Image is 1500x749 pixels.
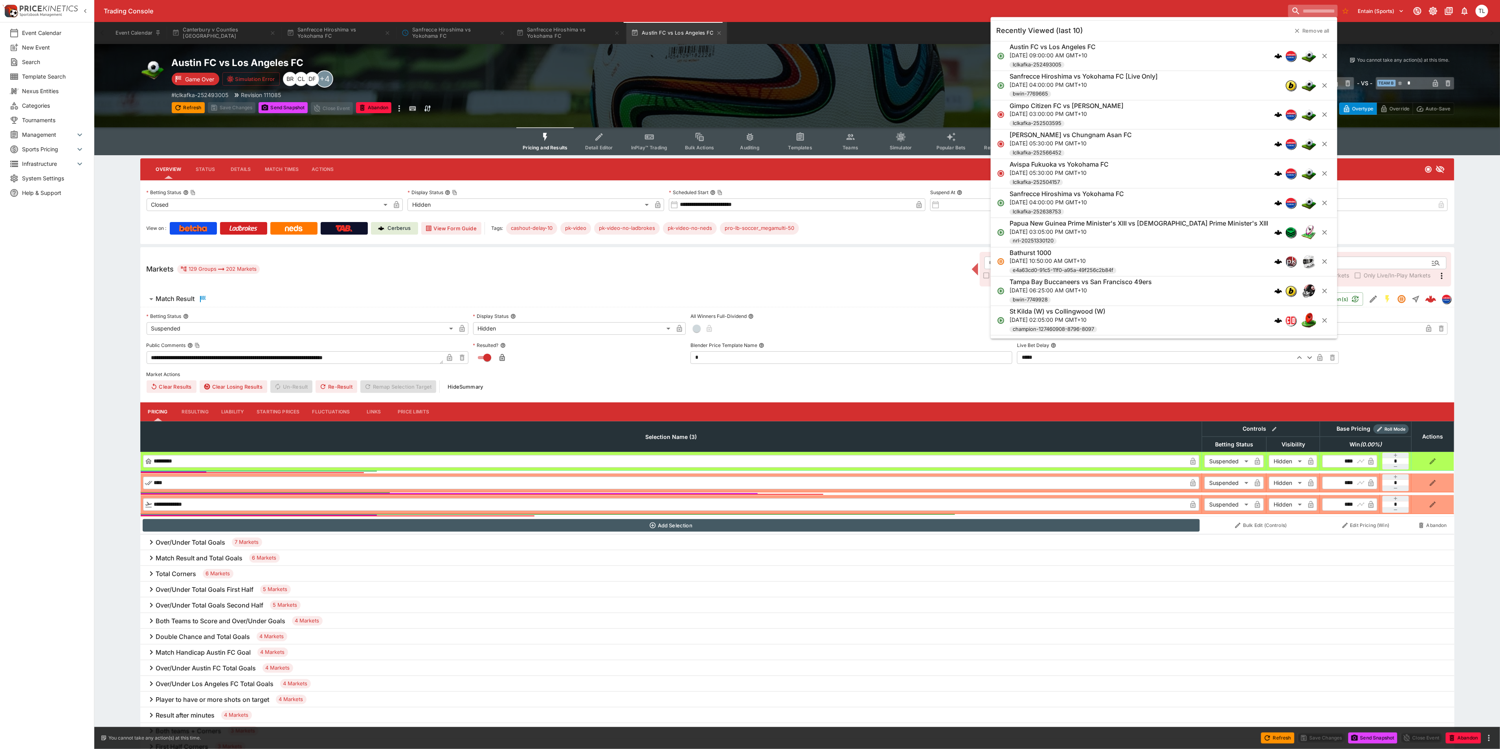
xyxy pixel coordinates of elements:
[190,190,196,195] button: Copy To Clipboard
[1357,57,1450,64] p: You cannot take any action(s) at this time.
[1269,424,1280,434] button: Bulk edit
[516,127,1078,155] div: Event type filters
[1274,228,1282,236] img: logo-cerberus.svg
[183,314,189,319] button: Betting Status
[185,75,215,83] p: Game Over
[387,224,411,232] p: Cerberus
[1204,477,1251,489] div: Suspended
[788,145,812,151] span: Templates
[147,313,182,319] p: Betting Status
[997,199,1005,207] svg: Open
[1010,208,1064,216] span: lclkafka-252638753
[1202,421,1320,437] th: Controls
[188,160,223,179] button: Status
[1010,190,1124,198] h6: Sanfrecce Hiroshima vs Yokohama FC
[1010,308,1105,316] h6: St Kilda (W) vs Collingwood (W)
[2,3,18,19] img: PriceKinetics Logo
[1301,283,1317,299] img: american_football.png
[156,633,250,641] h6: Double Chance and Total Goals
[1301,107,1317,123] img: soccer.png
[1341,440,1390,449] span: Win(0.00%)
[1301,224,1317,240] img: rugby_league.png
[1010,90,1051,98] span: bwin-7769665
[229,225,258,231] img: Ladbrokes
[1274,258,1282,266] img: logo-cerberus.svg
[1010,316,1105,324] p: [DATE] 02:05:00 PM GMT+10
[1010,131,1132,140] h6: [PERSON_NAME] vs Chungnam Asan FC
[1285,227,1296,238] div: nrl
[280,680,311,688] span: 4 Markets
[1274,317,1282,325] div: cerberus
[316,380,357,393] button: Re-Result
[250,402,306,421] button: Starting Prices
[1274,199,1282,207] div: cerberus
[22,43,84,51] span: New Event
[685,145,714,151] span: Bulk Actions
[156,696,270,704] h6: Player to have or more shots on target
[997,52,1005,60] svg: Open
[316,70,333,88] div: +4
[356,402,391,421] button: Links
[1274,287,1282,295] img: logo-cerberus.svg
[1010,249,1051,257] h6: Bathurst 1000
[1285,256,1296,267] div: pricekinetics
[1010,51,1096,59] p: [DATE] 09:00:00 AM GMT+10
[1010,198,1124,206] p: [DATE] 04:00:00 PM GMT+10
[1473,2,1491,20] button: Trent Lewis
[1261,732,1294,743] button: Refresh
[1301,195,1317,211] img: soccer.png
[1333,424,1373,434] div: Base Pricing
[147,222,167,235] label: View on :
[1285,286,1296,297] div: bwin
[1442,295,1451,303] img: lclkafka
[1425,165,1432,173] svg: Closed
[997,81,1005,89] svg: Open
[150,160,188,179] button: Overview
[1414,519,1452,532] button: Abandon
[397,22,510,44] button: Sanfrecce Hiroshima vs Yokohama FC
[336,225,352,231] img: TabNZ
[391,402,435,421] button: Price Limits
[1412,421,1454,452] th: Actions
[740,145,760,151] span: Auditing
[1286,139,1296,149] img: lclkafka.png
[1484,733,1494,743] button: more
[523,145,567,151] span: Pricing and Results
[1274,258,1282,266] div: cerberus
[1446,732,1481,743] button: Abandon
[1010,120,1065,128] span: lclkafka-252503595
[1286,316,1296,326] img: championdata.png
[215,402,250,421] button: Liability
[395,102,404,115] button: more
[421,222,481,235] button: View Form Guide
[223,160,259,179] button: Details
[140,57,165,82] img: soccer.png
[1425,294,1436,305] div: adb03701-4685-404e-b629-aa2d7c5e66e3
[997,111,1005,119] svg: Closed
[1286,286,1296,296] img: bwin.png
[176,402,215,421] button: Resulting
[200,380,267,393] button: Clear Losing Results
[1366,292,1381,306] button: Edit Detail
[1051,343,1056,348] button: Live Bet Delay
[473,313,509,319] p: Display Status
[1269,477,1305,489] div: Hidden
[997,170,1005,178] svg: Closed
[690,342,757,349] p: Blender Price Template Name
[156,586,254,594] h6: Over/Under Total Goals First Half
[560,222,591,235] div: Betting Target: cerberus
[1339,103,1454,115] div: Start From
[1010,325,1097,333] span: champion-127460908-8796-8097
[1010,178,1063,186] span: lclkafka-252504157
[690,313,747,319] p: All Winners Full-Dividend
[1010,296,1051,304] span: bwin-7749928
[1010,102,1124,110] h6: Gimpo Citizen FC vs [PERSON_NAME]
[1274,111,1282,119] div: cerberus
[22,130,75,139] span: Management
[1301,136,1317,152] img: soccer.png
[631,145,667,151] span: InPlay™ Trading
[183,190,189,195] button: Betting StatusCopy To Clipboard
[1274,317,1282,325] img: logo-cerberus.svg
[180,264,257,274] div: 129 Groups 202 Markets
